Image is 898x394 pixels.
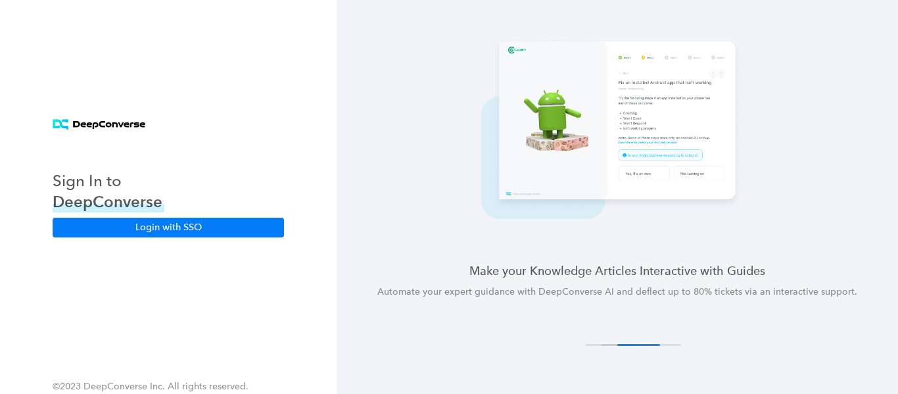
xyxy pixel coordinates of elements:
button: Login with SSO [53,218,284,237]
img: horizontal logo [53,119,145,130]
span: ©2023 DeepConverse Inc. All rights reserved. [53,381,248,392]
img: carousel 3 [477,40,758,231]
button: 2 [602,344,644,346]
span: Automate your expert guidance with DeepConverse AI and deflect up to 80% tickets via an interacti... [377,286,857,297]
button: 3 [617,344,660,346]
h3: Sign In to [53,170,164,191]
h3: DeepConverse [53,191,164,212]
button: 4 [638,344,681,346]
h4: Make your Knowledge Articles Interactive with Guides [368,262,866,279]
button: 1 [586,344,628,346]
